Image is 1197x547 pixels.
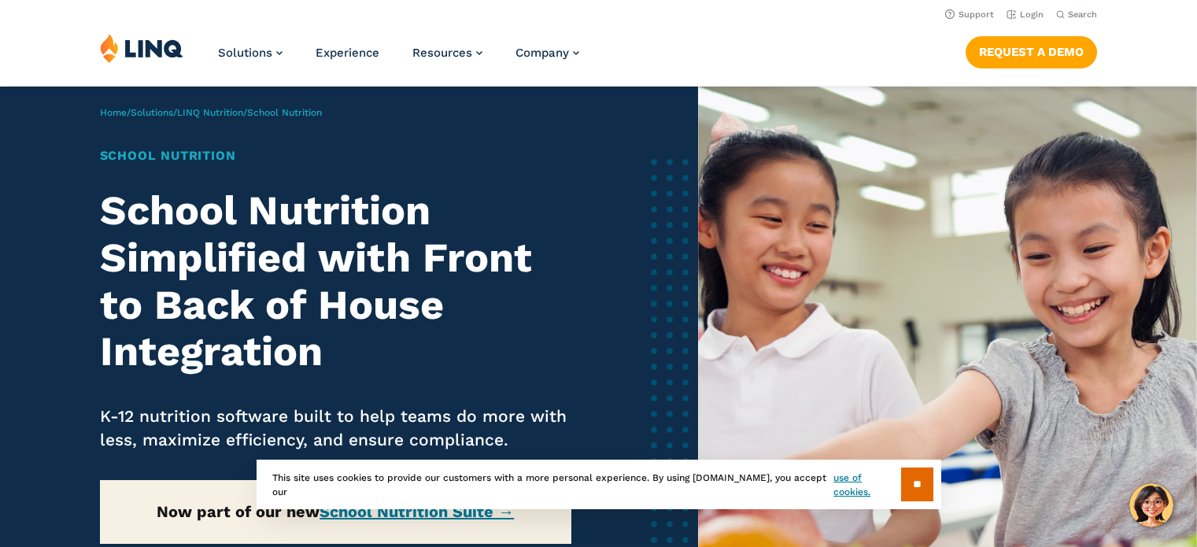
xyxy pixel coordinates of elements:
a: use of cookies. [833,471,900,499]
nav: Button Navigation [966,33,1097,68]
img: LINQ | K‑12 Software [100,33,183,63]
h1: School Nutrition [100,146,571,165]
span: / / / [100,107,322,118]
button: Hello, have a question? Let’s chat. [1129,483,1173,527]
a: Solutions [218,46,283,60]
a: Request a Demo [966,36,1097,68]
span: Resources [412,46,472,60]
span: Search [1068,9,1097,20]
a: Home [100,107,127,118]
a: LINQ Nutrition [177,107,243,118]
span: School Nutrition [247,107,322,118]
p: K-12 nutrition software built to help teams do more with less, maximize efficiency, and ensure co... [100,405,571,452]
a: Solutions [131,107,173,118]
nav: Primary Navigation [218,33,579,85]
a: Support [945,9,994,20]
a: Experience [316,46,379,60]
a: Resources [412,46,482,60]
div: This site uses cookies to provide our customers with a more personal experience. By using [DOMAIN... [257,460,941,509]
a: Company [515,46,579,60]
h2: School Nutrition Simplified with Front to Back of House Integration [100,187,571,375]
span: Company [515,46,569,60]
a: Login [1007,9,1044,20]
span: Solutions [218,46,272,60]
button: Open Search Bar [1056,9,1097,20]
